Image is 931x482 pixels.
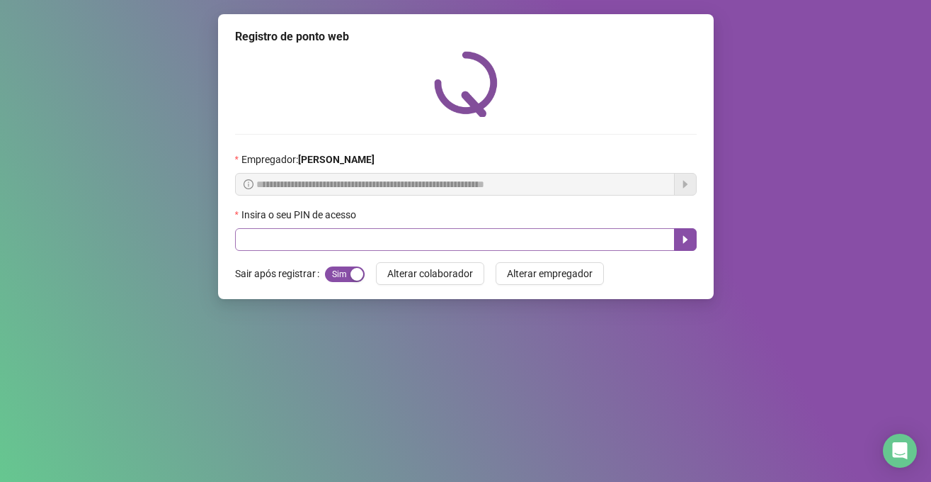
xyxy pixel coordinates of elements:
div: Open Intercom Messenger [883,434,917,468]
span: Alterar colaborador [387,266,473,281]
span: Empregador : [241,152,375,167]
span: info-circle [244,179,253,189]
span: caret-right [680,234,691,245]
label: Insira o seu PIN de acesso [235,207,365,223]
strong: [PERSON_NAME] [298,154,375,165]
label: Sair após registrar [235,262,325,285]
button: Alterar empregador [496,262,604,285]
div: Registro de ponto web [235,28,697,45]
button: Alterar colaborador [376,262,484,285]
img: QRPoint [434,51,498,117]
span: Alterar empregador [507,266,593,281]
